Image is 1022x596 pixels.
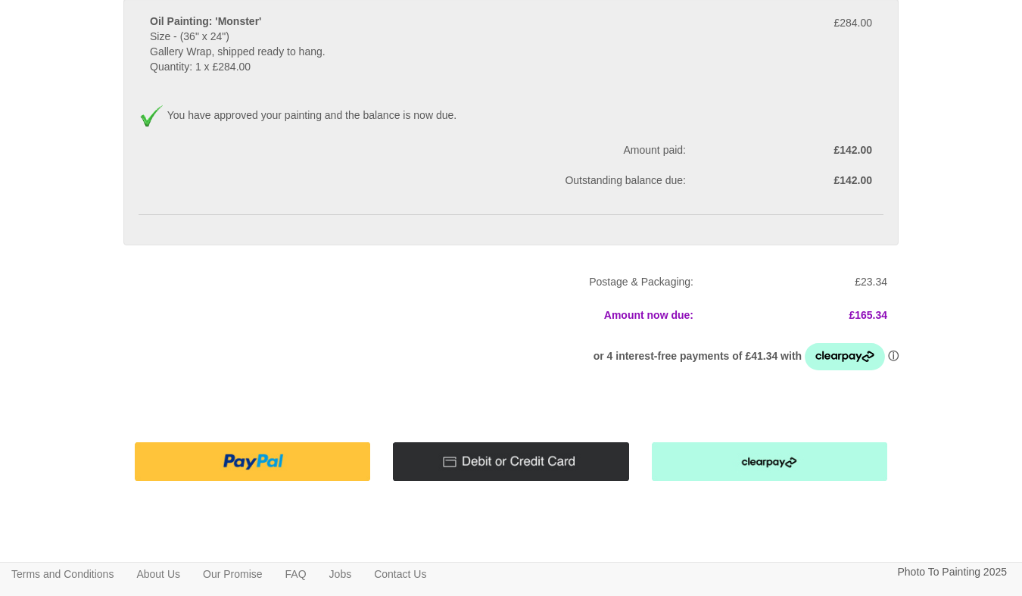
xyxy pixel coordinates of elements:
img: Pay with PayPal [135,442,370,481]
p: Postage & Packaging: [135,273,693,292]
span: or 4 interest-free payments of £41.34 with [594,350,804,362]
p: £165.34 [716,306,887,325]
p: £284.00 [709,14,872,33]
a: About Us [125,563,192,585]
label: £142.00 £142.00 [697,142,883,188]
div: Size - (36" x 24") Gallery Wrap, shipped ready to hang. Quantity: 1 x £284.00 [139,14,697,89]
a: Contact Us [363,563,438,585]
img: Approved [139,105,164,127]
a: FAQ [274,563,318,585]
a: Our Promise [192,563,274,585]
b: Oil Painting: 'Monster' [150,15,261,27]
p: Photo To Painting 2025 [897,563,1007,582]
span: You have approved your painting and the balance is now due. [167,109,456,121]
p: £23.34 [716,273,887,292]
a: Jobs [318,563,363,585]
span: Amount paid: Outstanding balance due: [139,142,697,188]
img: Pay with Credit/Debit card [393,442,628,481]
p: Amount now due: [135,306,693,325]
img: Pay with clearpay [652,442,887,481]
a: Information - Opens a dialog [888,350,899,362]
